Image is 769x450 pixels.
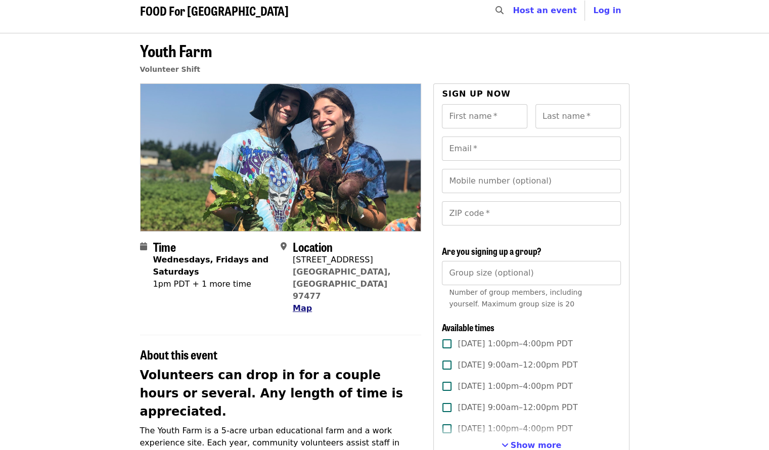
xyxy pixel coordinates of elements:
input: [object Object] [442,261,620,285]
span: [DATE] 9:00am–12:00pm PDT [458,401,577,414]
strong: Wednesdays, Fridays and Saturdays [153,255,269,277]
input: ZIP code [442,201,620,226]
a: FOOD For [GEOGRAPHIC_DATA] [140,4,289,18]
h2: Volunteers can drop in for a couple hours or several. Any length of time is appreciated. [140,366,422,421]
span: [DATE] 1:00pm–4:00pm PDT [458,380,572,392]
a: Host an event [513,6,576,15]
span: Show more [511,440,562,450]
input: Mobile number (optional) [442,169,620,193]
i: calendar icon [140,242,147,251]
div: [STREET_ADDRESS] [293,254,413,266]
span: FOOD For [GEOGRAPHIC_DATA] [140,2,289,19]
input: Email [442,137,620,161]
span: [DATE] 1:00pm–4:00pm PDT [458,338,572,350]
span: About this event [140,345,217,363]
span: [DATE] 1:00pm–4:00pm PDT [458,423,572,435]
div: 1pm PDT + 1 more time [153,278,273,290]
a: Volunteer Shift [140,65,201,73]
span: Sign up now [442,89,511,99]
span: [DATE] 9:00am–12:00pm PDT [458,359,577,371]
span: Time [153,238,176,255]
span: Available times [442,321,494,334]
button: Log in [585,1,629,21]
span: Log in [593,6,621,15]
input: First name [442,104,527,128]
i: map-marker-alt icon [281,242,287,251]
span: Number of group members, including yourself. Maximum group size is 20 [449,288,582,308]
span: Location [293,238,333,255]
span: Map [293,303,312,313]
input: Last name [535,104,621,128]
button: Map [293,302,312,314]
span: Are you signing up a group? [442,244,541,257]
img: Youth Farm organized by FOOD For Lane County [141,84,421,231]
a: [GEOGRAPHIC_DATA], [GEOGRAPHIC_DATA] 97477 [293,267,391,301]
span: Youth Farm [140,38,212,62]
i: search icon [495,6,504,15]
